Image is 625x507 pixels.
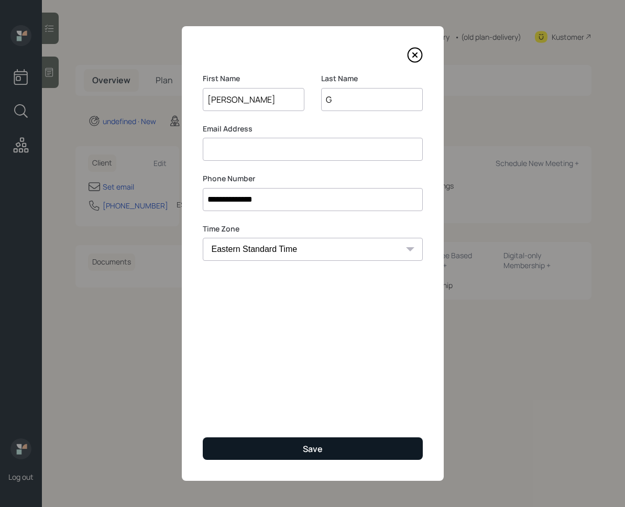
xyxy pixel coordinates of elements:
[321,73,423,84] label: Last Name
[203,73,304,84] label: First Name
[303,443,323,455] div: Save
[203,124,423,134] label: Email Address
[203,224,423,234] label: Time Zone
[203,437,423,460] button: Save
[203,173,423,184] label: Phone Number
